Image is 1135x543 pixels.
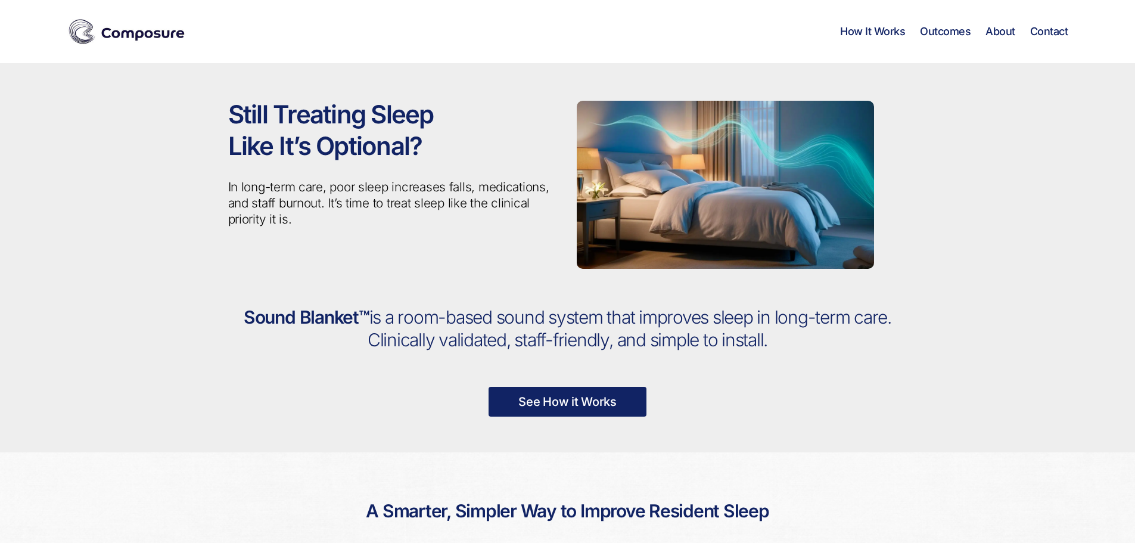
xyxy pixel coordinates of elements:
[228,488,907,535] h2: A Smarter, Simpler Way to Improve Resident Sleep
[228,99,559,162] h1: Still Treating Sleep Like It’s Optional?
[840,25,1068,38] nav: Horizontal
[228,179,559,228] p: In long-term care, poor sleep increases falls, medications, and staff burnout. It’s time to treat...
[840,25,905,38] a: How It Works
[228,306,907,351] h2: Sound Blanket™
[920,25,971,38] a: Outcomes
[489,387,646,417] a: See How it Works
[67,17,186,46] img: Composure
[368,306,891,350] span: is a room-based sound system that improves sleep in long-term care. Clinically validated, staff-f...
[985,25,1015,38] a: About
[1030,25,1068,38] a: Contact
